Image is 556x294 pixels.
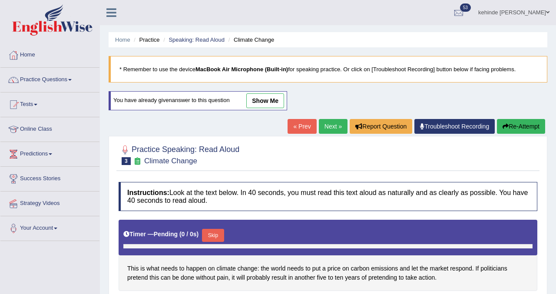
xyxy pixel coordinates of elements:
b: ( [179,231,182,238]
li: Climate Change [226,36,274,44]
b: MacBook Air Microphone (Built-in) [195,66,288,73]
span: 53 [460,3,471,12]
a: show me [246,93,284,108]
a: Online Class [0,117,99,139]
div: This is what needs to happen on climate change: the world needs to put a price on carbon emission... [119,220,537,291]
small: Exam occurring question [133,157,142,165]
a: Home [115,36,130,43]
b: Instructions: [127,189,169,196]
a: Success Stories [0,167,99,188]
a: Predictions [0,142,99,164]
h2: Practice Speaking: Read Aloud [119,143,239,165]
a: Practice Questions [0,68,99,89]
b: 0 / 0s [182,231,197,238]
a: Speaking: Read Aloud [169,36,225,43]
b: ) [197,231,199,238]
li: Practice [132,36,159,44]
a: « Prev [288,119,316,134]
a: Your Account [0,216,99,238]
h4: Look at the text below. In 40 seconds, you must read this text aloud as naturally and as clearly ... [119,182,537,211]
small: Climate Change [144,157,197,165]
a: Troubleshoot Recording [414,119,495,134]
b: Pending [154,231,178,238]
blockquote: * Remember to use the device for speaking practice. Or click on [Troubleshoot Recording] button b... [109,56,547,83]
a: Next » [319,119,347,134]
h5: Timer — [123,231,199,238]
button: Skip [202,229,224,242]
div: You have already given answer to this question [109,91,287,110]
button: Report Question [350,119,412,134]
a: Home [0,43,99,65]
button: Re-Attempt [497,119,545,134]
span: 3 [122,157,131,165]
a: Tests [0,92,99,114]
a: Strategy Videos [0,192,99,213]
